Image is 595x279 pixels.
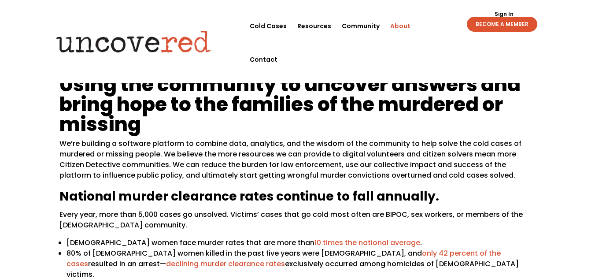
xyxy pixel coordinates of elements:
p: We’re building a software platform to combine data, analytics, and the wisdom of the community to... [59,138,536,188]
a: Contact [250,43,277,76]
h1: Using the community to uncover answers and bring hope to the families of the murdered or missing [59,74,536,138]
a: 10 times the national average [314,238,420,248]
a: Resources [297,9,331,43]
a: About [390,9,410,43]
span: Every year, more than 5,000 cases go unsolved. Victims’ cases that go cold most often are BIPOC, ... [59,209,523,230]
img: Uncovered logo [49,24,218,59]
a: only 42 percent of the cases [67,248,501,269]
a: Cold Cases [250,9,287,43]
span: [DEMOGRAPHIC_DATA] women face murder rates that are more than . [67,238,422,248]
a: Community [342,9,380,43]
a: BECOME A MEMBER [467,17,537,32]
a: declining murder clearance rates [166,259,285,269]
a: Sign In [490,11,518,17]
span: National murder clearance rates continue to fall annually. [59,188,439,205]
